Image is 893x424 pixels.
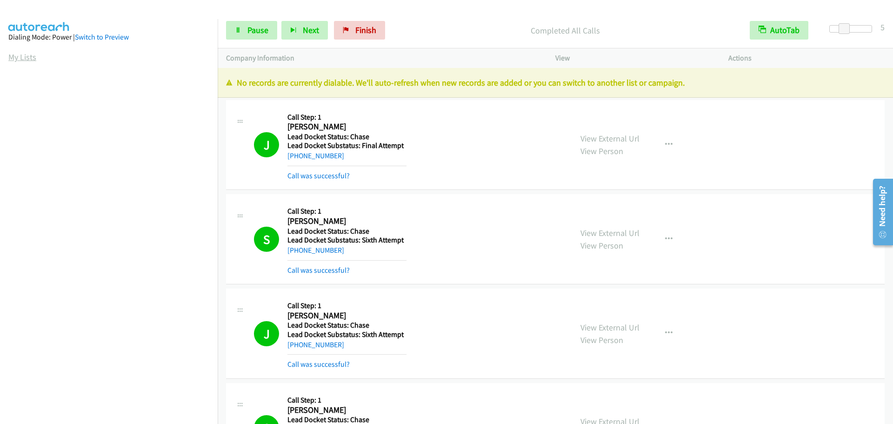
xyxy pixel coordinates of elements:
h2: [PERSON_NAME] [287,121,407,132]
h5: Call Step: 1 [287,301,407,310]
p: No records are currently dialable. We'll auto-refresh when new records are added or you can switc... [226,76,885,89]
div: Dialing Mode: Power | [8,32,209,43]
button: AutoTab [750,21,808,40]
h5: Lead Docket Substatus: Sixth Attempt [287,236,407,245]
a: Call was successful? [287,266,350,275]
button: Next [281,21,328,40]
p: Company Information [226,53,539,64]
h5: Lead Docket Status: Chase [287,132,407,141]
span: Pause [247,25,268,35]
span: Finish [355,25,376,35]
a: View External Url [580,228,640,238]
h1: J [254,132,279,157]
a: Call was successful? [287,171,350,180]
a: View External Url [580,322,640,333]
h5: Lead Docket Status: Chase [287,227,407,236]
h5: Call Step: 1 [287,396,409,405]
a: [PHONE_NUMBER] [287,151,344,160]
iframe: Resource Center [866,175,893,249]
h5: Lead Docket Substatus: Final Attempt [287,141,407,150]
a: [PHONE_NUMBER] [287,340,344,349]
h5: Call Step: 1 [287,207,407,216]
span: Next [303,25,319,35]
h2: [PERSON_NAME] [287,310,407,321]
h2: [PERSON_NAME] [287,216,407,227]
p: Actions [728,53,885,64]
h1: S [254,227,279,252]
h5: Call Step: 1 [287,113,407,122]
div: 5 [880,21,885,34]
a: View Person [580,146,623,156]
a: View Person [580,240,623,251]
h2: [PERSON_NAME] [287,405,407,416]
p: View [555,53,712,64]
a: Pause [226,21,277,40]
h5: Lead Docket Substatus: Sixth Attempt [287,330,407,339]
h5: Lead Docket Status: Chase [287,321,407,330]
a: Switch to Preview [75,33,129,41]
h1: J [254,321,279,346]
a: View Person [580,335,623,345]
p: Completed All Calls [398,24,733,37]
a: [PHONE_NUMBER] [287,246,344,255]
a: View External Url [580,133,640,144]
a: Finish [334,21,385,40]
a: My Lists [8,52,36,62]
a: Call was successful? [287,360,350,369]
